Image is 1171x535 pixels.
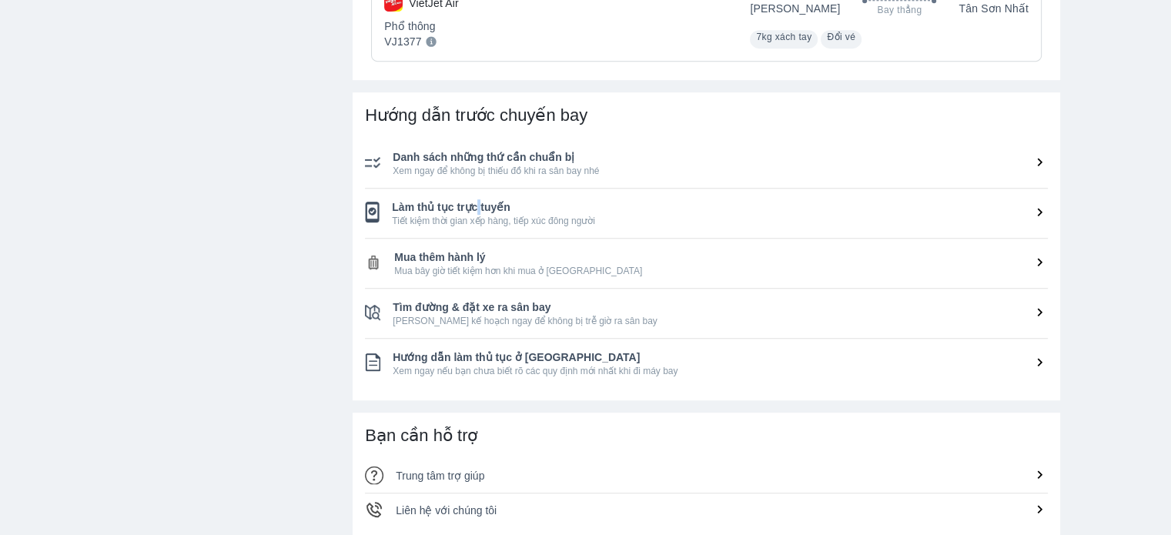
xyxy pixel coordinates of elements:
span: Liên hệ với chúng tôi [396,504,497,517]
span: [PERSON_NAME] kế hoạch ngay để không bị trễ giờ ra sân bay [393,315,1048,327]
img: ic_checklist [365,156,380,169]
span: Hướng dẫn trước chuyến bay [365,105,587,125]
p: [PERSON_NAME] [750,1,840,16]
span: Bay thẳng [877,4,922,16]
span: Tiết kiệm thời gian xếp hàng, tiếp xúc đông người [392,215,1048,227]
span: Trung tâm trợ giúp [396,470,484,482]
span: Bạn cần hỗ trợ [365,426,477,445]
img: ic_checklist [365,305,380,320]
span: Đổi vé [827,32,855,42]
span: Mua bây giờ tiết kiệm hơn khi mua ở [GEOGRAPHIC_DATA] [394,265,1048,277]
span: Làm thủ tục trực tuyến [392,199,1048,215]
span: Tìm đường & đặt xe ra sân bay [393,299,1048,315]
span: 7kg xách tay [756,32,811,42]
span: Xem ngay nếu bạn chưa biết rõ các quy định mới nhất khi đi máy bay [393,365,1048,377]
span: Xem ngay để không bị thiếu đồ khi ra sân bay nhé [393,165,1048,177]
img: ic_qa [365,466,383,484]
img: ic_checklist [365,353,380,372]
img: ic_checklist [365,202,380,222]
span: Hướng dẫn làm thủ tục ở [GEOGRAPHIC_DATA] [393,349,1048,365]
p: Phổ thông [384,18,458,34]
span: Mua thêm hành lý [394,249,1048,265]
p: VJ1377 [384,34,421,49]
img: ic_phone-call [365,500,383,519]
p: Tân Sơn Nhất [959,1,1029,16]
img: ic_checklist [365,254,382,271]
span: Danh sách những thứ cần chuẩn bị [393,149,1048,165]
